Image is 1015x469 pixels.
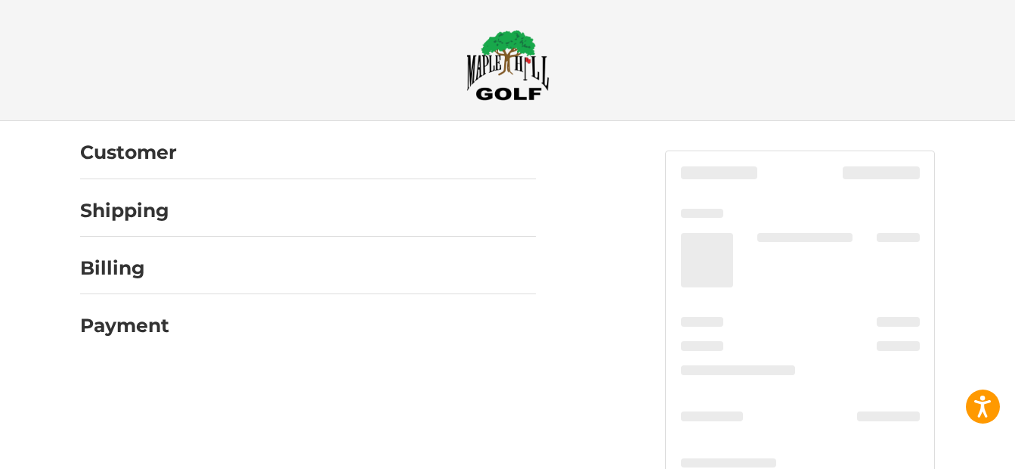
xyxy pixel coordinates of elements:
h2: Payment [80,314,169,337]
img: Maple Hill Golf [466,30,549,101]
h2: Customer [80,141,177,164]
iframe: Google Customer Reviews [890,428,1015,469]
h2: Shipping [80,199,169,222]
h2: Billing [80,256,169,280]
